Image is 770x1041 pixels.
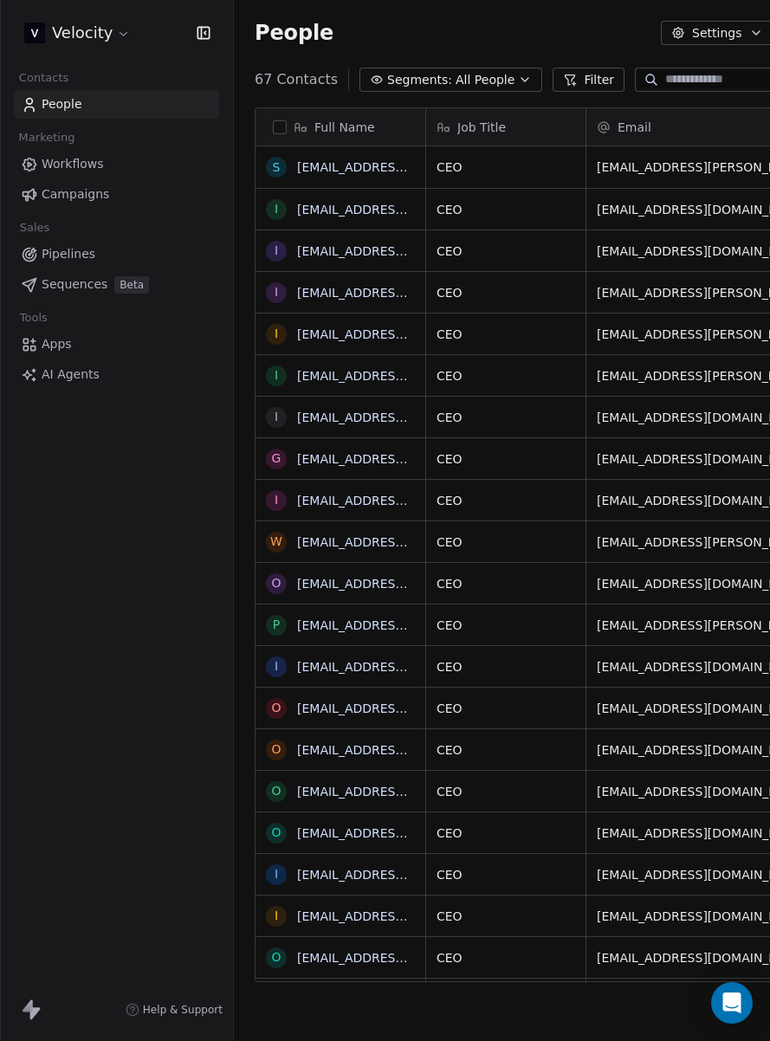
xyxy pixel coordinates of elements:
[297,286,610,300] a: [EMAIL_ADDRESS][PERSON_NAME][DOMAIN_NAME]
[437,908,575,925] span: CEO
[24,23,45,43] img: 3.png
[437,533,575,551] span: CEO
[437,949,575,967] span: CEO
[297,951,509,965] a: [EMAIL_ADDRESS][DOMAIN_NAME]
[297,702,509,715] a: [EMAIL_ADDRESS][DOMAIN_NAME]
[12,305,55,331] span: Tools
[437,367,575,385] span: CEO
[270,533,282,551] div: w
[437,284,575,301] span: CEO
[271,824,281,842] div: o
[297,244,509,258] a: [EMAIL_ADDRESS][DOMAIN_NAME]
[437,700,575,717] span: CEO
[255,20,333,46] span: People
[21,18,134,48] button: Velocity
[271,574,281,592] div: o
[256,146,426,983] div: grid
[11,65,76,91] span: Contacts
[275,325,278,343] div: i
[437,242,575,260] span: CEO
[437,658,575,676] span: CEO
[42,245,95,263] span: Pipelines
[114,276,149,294] span: Beta
[42,365,100,384] span: AI Agents
[42,185,109,204] span: Campaigns
[297,743,509,757] a: [EMAIL_ADDRESS][DOMAIN_NAME]
[297,618,610,632] a: [EMAIL_ADDRESS][PERSON_NAME][DOMAIN_NAME]
[437,783,575,800] span: CEO
[297,660,509,674] a: [EMAIL_ADDRESS][DOMAIN_NAME]
[275,242,278,260] div: i
[42,95,82,113] span: People
[14,150,219,178] a: Workflows
[271,740,281,759] div: o
[275,366,278,385] div: i
[314,119,375,136] span: Full Name
[437,741,575,759] span: CEO
[437,617,575,634] span: CEO
[297,452,509,466] a: [EMAIL_ADDRESS][DOMAIN_NAME]
[273,158,281,177] div: s
[14,240,219,268] a: Pipelines
[52,22,113,44] span: Velocity
[297,577,509,591] a: [EMAIL_ADDRESS][DOMAIN_NAME]
[272,449,281,468] div: g
[437,575,575,592] span: CEO
[275,865,278,883] div: i
[297,369,610,383] a: [EMAIL_ADDRESS][PERSON_NAME][DOMAIN_NAME]
[711,982,753,1024] div: Open Intercom Messenger
[271,782,281,800] div: o
[437,409,575,426] span: CEO
[297,494,509,508] a: [EMAIL_ADDRESS][DOMAIN_NAME]
[143,1003,223,1017] span: Help & Support
[426,108,586,145] div: Job Title
[553,68,624,92] button: Filter
[14,360,219,389] a: AI Agents
[256,108,425,145] div: Full Name
[14,330,219,359] a: Apps
[437,450,575,468] span: CEO
[42,335,72,353] span: Apps
[11,125,82,151] span: Marketing
[297,327,610,341] a: [EMAIL_ADDRESS][PERSON_NAME][DOMAIN_NAME]
[255,69,338,90] span: 67 Contacts
[437,492,575,509] span: CEO
[42,155,104,173] span: Workflows
[297,826,509,840] a: [EMAIL_ADDRESS][DOMAIN_NAME]
[437,201,575,218] span: CEO
[42,275,107,294] span: Sequences
[297,785,509,799] a: [EMAIL_ADDRESS][DOMAIN_NAME]
[14,270,219,299] a: SequencesBeta
[437,158,575,176] span: CEO
[618,119,651,136] span: Email
[271,948,281,967] div: o
[14,90,219,119] a: People
[297,411,509,424] a: [EMAIL_ADDRESS][DOMAIN_NAME]
[297,203,509,217] a: [EMAIL_ADDRESS][DOMAIN_NAME]
[456,71,514,89] span: All People
[14,180,219,209] a: Campaigns
[271,699,281,717] div: o
[126,1003,223,1017] a: Help & Support
[275,907,278,925] div: i
[275,657,278,676] div: i
[437,866,575,883] span: CEO
[457,119,506,136] span: Job Title
[275,408,278,426] div: i
[275,200,278,218] div: i
[297,160,610,174] a: [EMAIL_ADDRESS][PERSON_NAME][DOMAIN_NAME]
[387,71,452,89] span: Segments:
[297,868,509,882] a: [EMAIL_ADDRESS][DOMAIN_NAME]
[275,491,278,509] div: i
[437,326,575,343] span: CEO
[437,824,575,842] span: CEO
[275,283,278,301] div: i
[12,215,57,241] span: Sales
[297,909,610,923] a: [EMAIL_ADDRESS][DOMAIN_NAME][PERSON_NAME]
[297,535,610,549] a: [EMAIL_ADDRESS][PERSON_NAME][DOMAIN_NAME]
[273,616,280,634] div: p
